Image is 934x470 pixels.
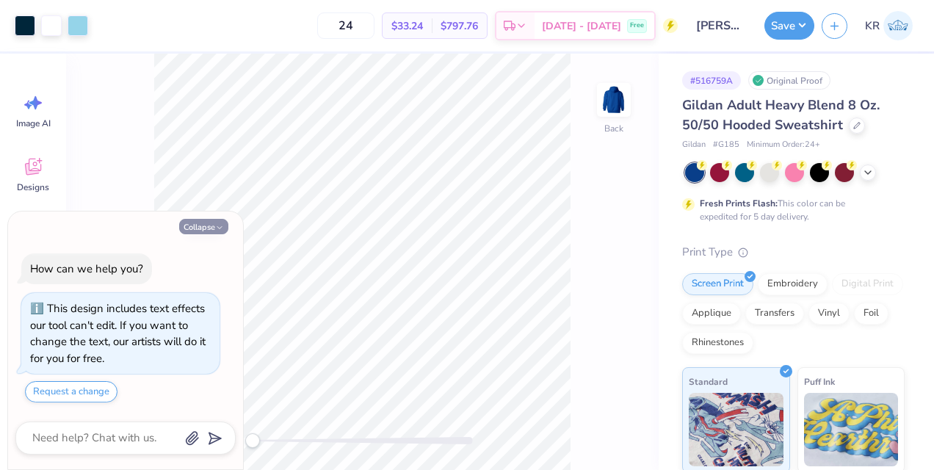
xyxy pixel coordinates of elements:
div: Back [604,122,623,135]
input: – – [317,12,374,39]
div: Foil [854,303,888,325]
img: Puff Ink [804,393,899,466]
span: Gildan Adult Heavy Blend 8 Oz. 50/50 Hooded Sweatshirt [682,96,880,134]
span: Minimum Order: 24 + [747,139,820,151]
div: Embroidery [758,273,828,295]
div: This design includes text effects our tool can't edit. If you want to change the text, our artist... [30,301,206,366]
a: KR [858,11,919,40]
div: Accessibility label [245,433,260,448]
div: Screen Print [682,273,753,295]
strong: Fresh Prints Flash: [700,198,778,209]
input: Untitled Design [685,11,757,40]
span: Image AI [16,117,51,129]
div: Digital Print [832,273,903,295]
span: [DATE] - [DATE] [542,18,621,34]
span: $797.76 [441,18,478,34]
div: Original Proof [748,71,830,90]
div: Transfers [745,303,804,325]
img: Standard [689,393,783,466]
span: Gildan [682,139,706,151]
div: How can we help you? [30,261,143,276]
span: Puff Ink [804,374,835,389]
span: Standard [689,374,728,389]
img: Kate Ruffin [883,11,913,40]
button: Collapse [179,219,228,234]
div: Applique [682,303,741,325]
div: This color can be expedited for 5 day delivery. [700,197,880,223]
div: # 516759A [682,71,741,90]
span: KR [865,18,880,35]
span: $33.24 [391,18,423,34]
div: Print Type [682,244,905,261]
span: Free [630,21,644,31]
div: Vinyl [808,303,850,325]
button: Save [764,12,814,40]
div: Rhinestones [682,332,753,354]
span: Designs [17,181,49,193]
button: Request a change [25,381,117,402]
span: # G185 [713,139,739,151]
img: Back [599,85,629,115]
